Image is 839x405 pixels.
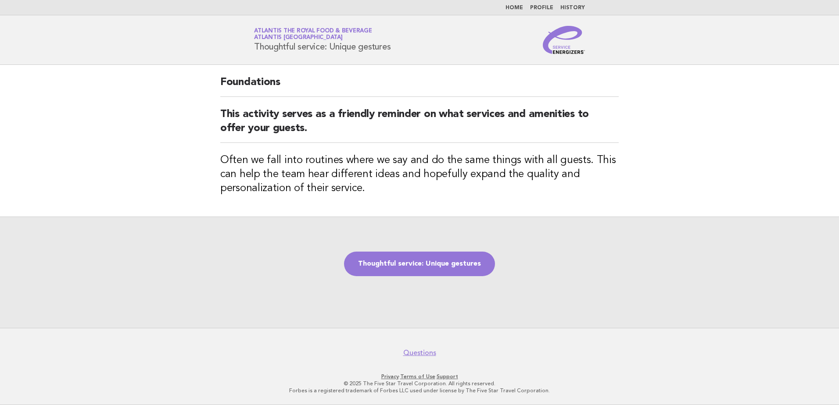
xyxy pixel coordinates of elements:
[506,5,523,11] a: Home
[543,26,585,54] img: Service Energizers
[220,153,619,195] h3: Often we fall into routines where we say and do the same things with all guests. This can help th...
[254,35,343,41] span: Atlantis [GEOGRAPHIC_DATA]
[254,28,391,51] h1: Thoughtful service: Unique gestures
[403,348,436,357] a: Questions
[151,373,688,380] p: · ·
[344,252,495,276] a: Thoughtful service: Unique gestures
[381,373,399,380] a: Privacy
[220,75,619,97] h2: Foundations
[151,380,688,387] p: © 2025 The Five Star Travel Corporation. All rights reserved.
[220,107,619,143] h2: This activity serves as a friendly reminder on what services and amenities to offer your guests.
[530,5,553,11] a: Profile
[254,28,372,40] a: Atlantis the Royal Food & BeverageAtlantis [GEOGRAPHIC_DATA]
[437,373,458,380] a: Support
[151,387,688,394] p: Forbes is a registered trademark of Forbes LLC used under license by The Five Star Travel Corpora...
[560,5,585,11] a: History
[400,373,435,380] a: Terms of Use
